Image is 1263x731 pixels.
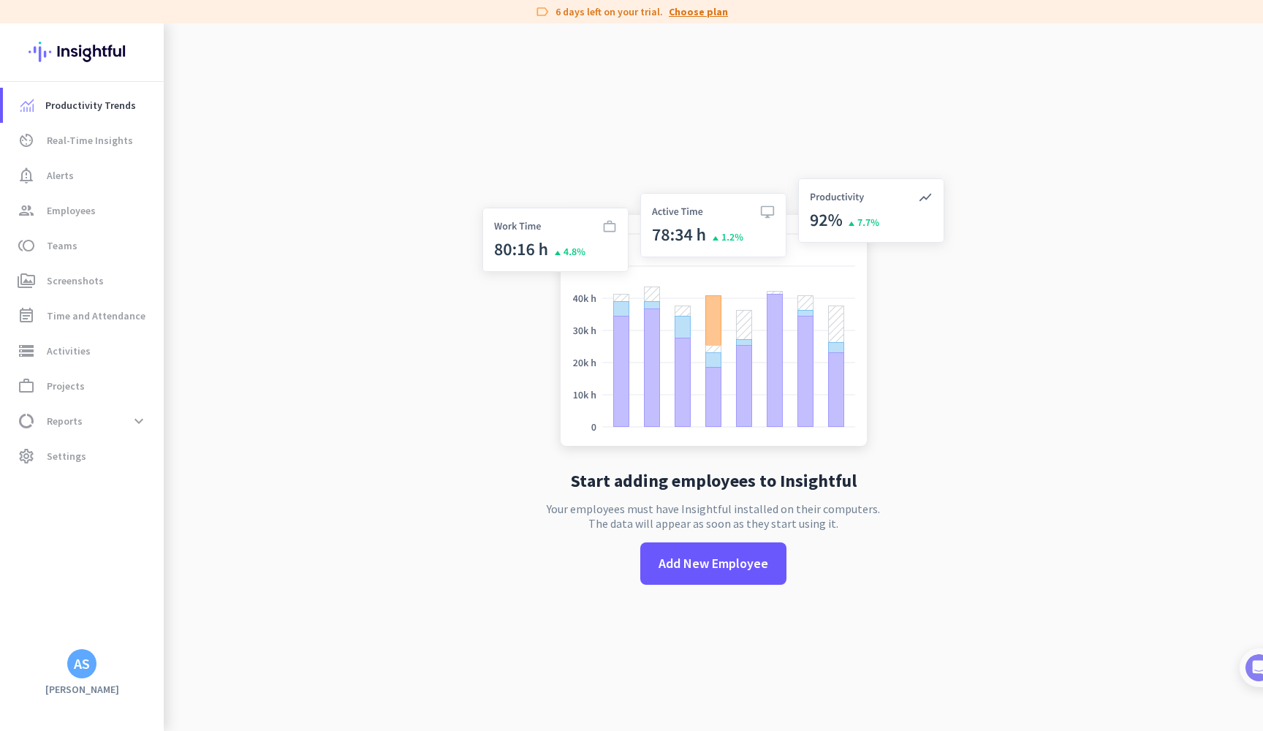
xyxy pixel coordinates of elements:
a: event_noteTime and Attendance [3,298,164,333]
span: Real-Time Insights [47,132,133,149]
span: Add New Employee [659,554,768,573]
a: storageActivities [3,333,164,368]
a: tollTeams [3,228,164,263]
img: no-search-results [471,170,955,461]
a: av_timerReal-Time Insights [3,123,164,158]
h2: Start adding employees to Insightful [571,472,857,490]
a: notification_importantAlerts [3,158,164,193]
a: groupEmployees [3,193,164,228]
i: group [18,202,35,219]
span: Activities [47,342,91,360]
a: data_usageReportsexpand_more [3,404,164,439]
a: perm_mediaScreenshots [3,263,164,298]
span: Employees [47,202,96,219]
span: Productivity Trends [45,96,136,114]
button: Add New Employee [640,542,786,585]
button: expand_more [126,408,152,434]
i: settings [18,447,35,465]
span: Projects [47,377,85,395]
span: Alerts [47,167,74,184]
i: notification_important [18,167,35,184]
i: storage [18,342,35,360]
i: label [535,4,550,19]
span: Screenshots [47,272,104,289]
i: toll [18,237,35,254]
a: work_outlineProjects [3,368,164,404]
a: menu-itemProductivity Trends [3,88,164,123]
img: menu-item [20,99,34,112]
i: data_usage [18,412,35,430]
i: av_timer [18,132,35,149]
div: AS [74,656,90,671]
img: Insightful logo [29,23,135,80]
i: work_outline [18,377,35,395]
span: Time and Attendance [47,307,145,325]
a: settingsSettings [3,439,164,474]
span: Reports [47,412,83,430]
i: event_note [18,307,35,325]
span: Settings [47,447,86,465]
p: Your employees must have Insightful installed on their computers. The data will appear as soon as... [547,501,880,531]
span: Teams [47,237,77,254]
i: perm_media [18,272,35,289]
a: Choose plan [669,4,728,19]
